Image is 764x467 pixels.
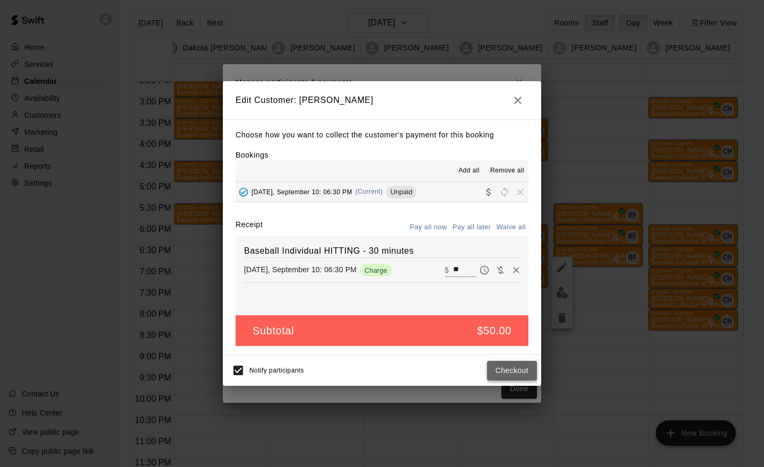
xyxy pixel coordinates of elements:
[486,162,528,179] button: Remove all
[407,219,450,236] button: Pay all now
[481,187,497,195] span: Collect payment
[223,81,541,119] h2: Edit Customer: [PERSON_NAME]
[355,188,383,195] span: (Current)
[450,219,494,236] button: Pay all later
[251,188,352,195] span: [DATE], September 10: 06:30 PM
[490,166,524,176] span: Remove all
[493,219,528,236] button: Waive all
[244,244,520,258] h6: Baseball Individual HITTING - 30 minutes
[445,265,449,275] p: $
[497,187,513,195] span: Reschedule
[476,265,492,274] span: Pay later
[477,324,511,338] h5: $50.00
[249,367,304,375] span: Notify participants
[452,162,486,179] button: Add all
[244,264,357,275] p: [DATE], September 10: 06:30 PM
[360,266,392,274] span: Charge
[236,219,263,236] label: Receipt
[236,182,528,202] button: Added - Collect Payment[DATE], September 10: 06:30 PM(Current)UnpaidCollect paymentRescheduleRemove
[458,166,480,176] span: Add all
[236,151,268,159] label: Bookings
[386,188,416,196] span: Unpaid
[236,128,528,142] p: Choose how you want to collect the customer's payment for this booking
[236,184,251,200] button: Added - Collect Payment
[492,265,508,274] span: Waive payment
[508,262,524,278] button: Remove
[487,361,537,380] button: Checkout
[253,324,294,338] h5: Subtotal
[513,187,528,195] span: Remove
